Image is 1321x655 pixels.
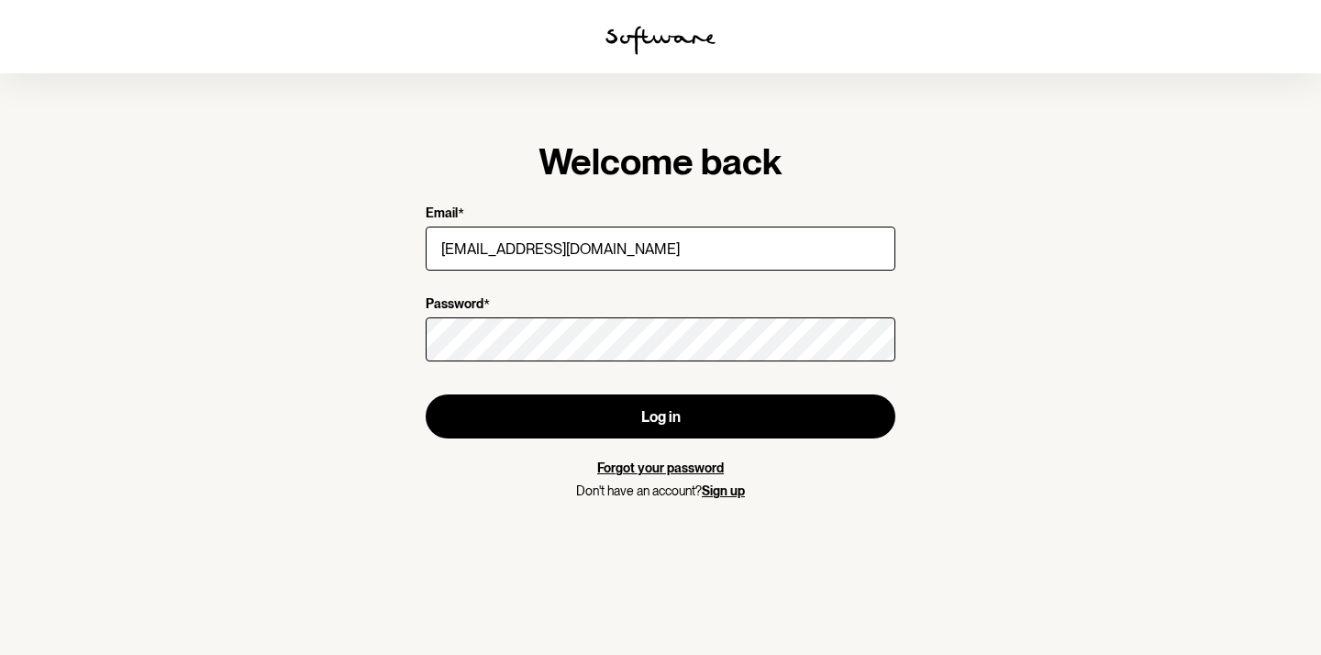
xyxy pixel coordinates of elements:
[597,461,724,475] a: Forgot your password
[702,483,745,498] a: Sign up
[605,26,716,55] img: software logo
[426,139,895,183] h1: Welcome back
[426,483,895,499] p: Don't have an account?
[426,205,458,223] p: Email
[426,296,483,314] p: Password
[426,394,895,439] button: Log in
